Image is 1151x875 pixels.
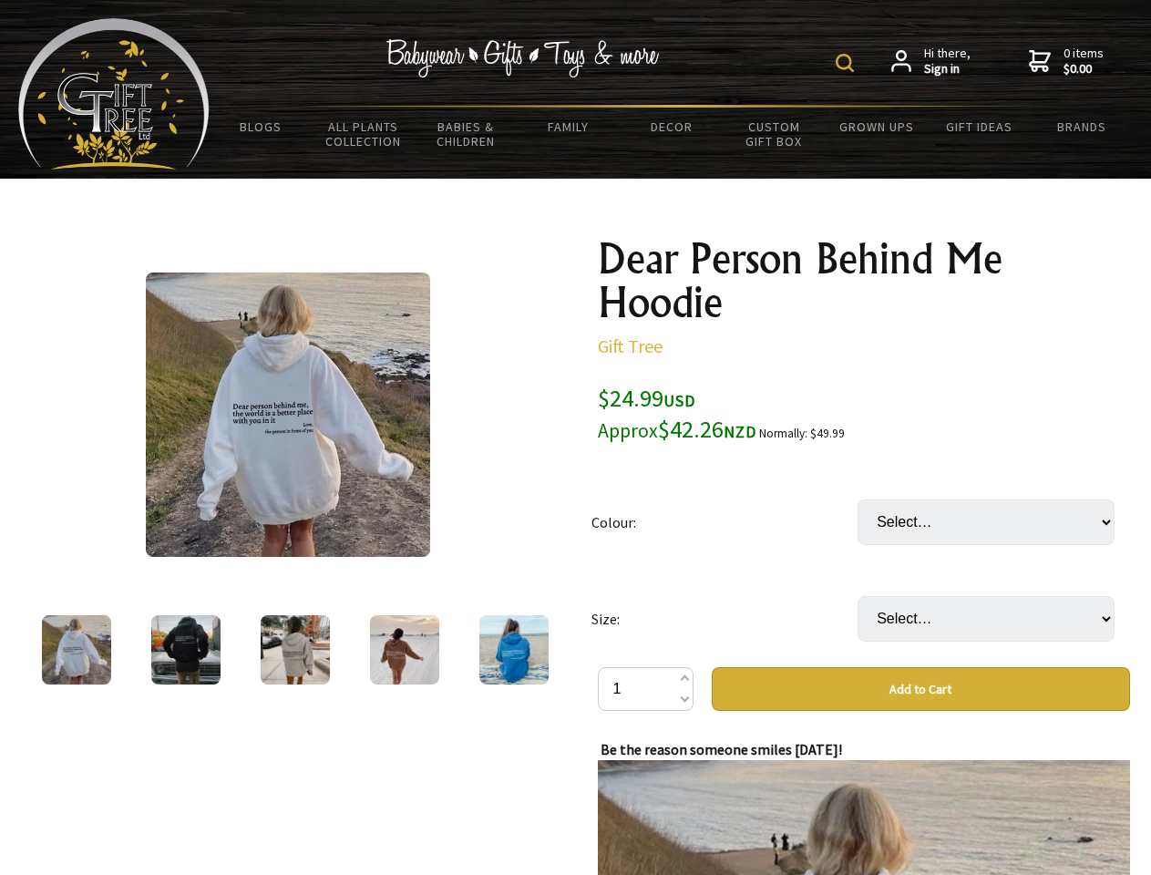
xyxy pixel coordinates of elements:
a: Gift Ideas [928,108,1031,146]
button: Add to Cart [712,667,1130,711]
img: Dear Person Behind Me Hoodie [146,273,430,557]
img: Babywear - Gifts - Toys & more [386,39,660,77]
td: Colour: [591,474,858,571]
strong: Sign in [924,61,971,77]
a: BLOGS [210,108,313,146]
span: NZD [724,421,756,442]
td: Size: [591,571,858,667]
span: USD [663,390,695,411]
a: Gift Tree [598,335,663,357]
span: Hi there, [924,46,971,77]
h1: Dear Person Behind Me Hoodie [598,237,1130,324]
a: All Plants Collection [313,108,416,160]
img: product search [836,54,854,72]
a: Decor [620,108,723,146]
img: Dear Person Behind Me Hoodie [261,615,330,685]
img: Dear Person Behind Me Hoodie [151,615,221,685]
a: Grown Ups [825,108,928,146]
a: Custom Gift Box [723,108,826,160]
small: Normally: $49.99 [759,426,845,441]
a: Babies & Children [415,108,518,160]
img: Dear Person Behind Me Hoodie [479,615,549,685]
img: Dear Person Behind Me Hoodie [370,615,439,685]
img: Dear Person Behind Me Hoodie [42,615,111,685]
strong: $0.00 [1064,61,1104,77]
a: Brands [1031,108,1134,146]
span: 0 items [1064,45,1104,77]
a: Hi there,Sign in [891,46,971,77]
span: $24.99 $42.26 [598,383,756,444]
a: Family [518,108,621,146]
small: Approx [598,418,658,443]
img: Babyware - Gifts - Toys and more... [18,18,210,170]
a: 0 items$0.00 [1029,46,1104,77]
